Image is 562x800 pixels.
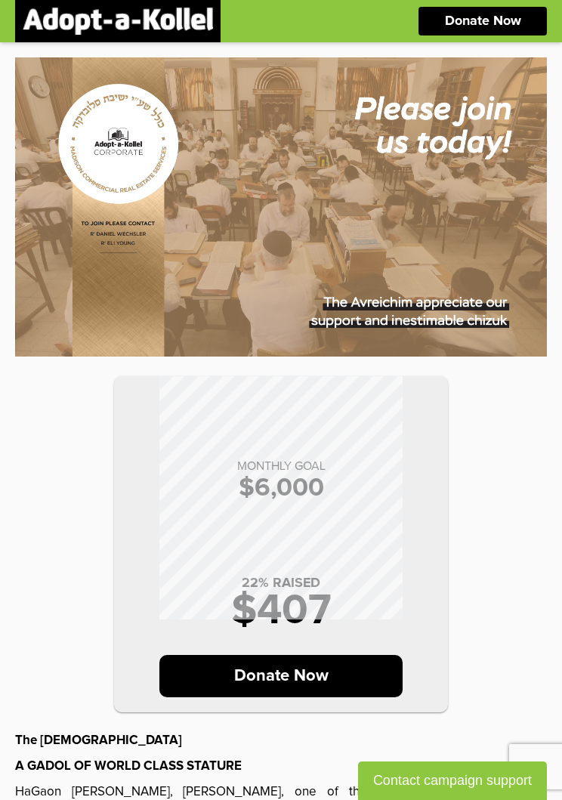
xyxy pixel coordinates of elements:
p: MONTHLY GOAL [129,460,433,472]
strong: The [DEMOGRAPHIC_DATA] [15,734,182,747]
p: $ [129,475,433,501]
p: Donate Now [159,655,403,697]
img: GTMl8Zazyd.uwf9jX4LSx.jpg [15,57,547,357]
img: logonobg.png [23,8,213,35]
p: Donate Now [445,14,521,28]
strong: A GADOL OF WORLD CLASS STATURE [15,760,242,773]
button: Contact campaign support [358,761,547,800]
